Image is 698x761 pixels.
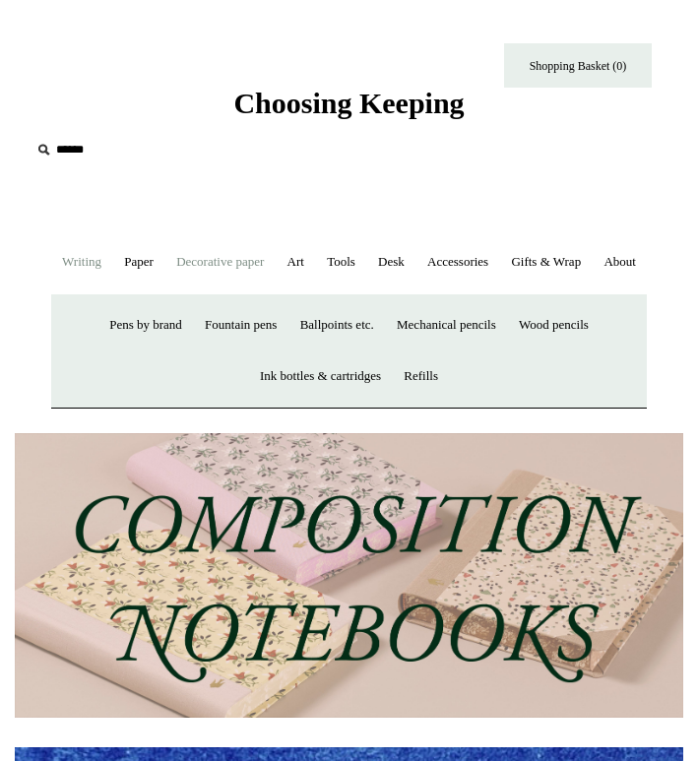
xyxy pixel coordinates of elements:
[195,299,286,351] a: Fountain pens
[290,299,384,351] a: Ballpoints etc.
[114,236,163,288] a: Paper
[594,236,646,288] a: About
[317,236,365,288] a: Tools
[278,236,314,288] a: Art
[52,236,111,288] a: Writing
[394,350,448,403] a: Refills
[166,236,274,288] a: Decorative paper
[99,299,192,351] a: Pens by brand
[15,433,683,718] img: 202302 Composition ledgers.jpg__PID:69722ee6-fa44-49dd-a067-31375e5d54ec
[509,299,599,351] a: Wood pencils
[417,236,498,288] a: Accessories
[501,236,591,288] a: Gifts & Wrap
[368,236,414,288] a: Desk
[250,350,391,403] a: Ink bottles & cartridges
[233,87,464,119] span: Choosing Keeping
[233,102,464,116] a: Choosing Keeping
[387,299,506,351] a: Mechanical pencils
[504,43,652,88] a: Shopping Basket (0)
